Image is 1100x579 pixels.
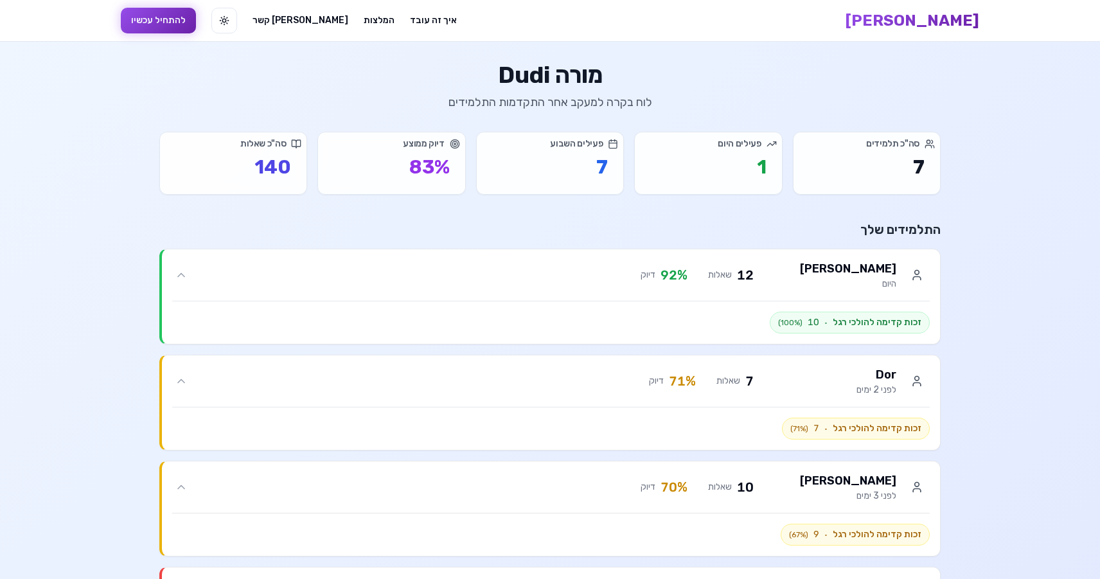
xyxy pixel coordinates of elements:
span: דיוק [641,481,655,494]
span: שאלות [716,375,740,387]
span: · [824,317,828,328]
p: לוח בקרה למעקב אחר התקדמות התלמידים [159,93,941,111]
span: 10 [737,478,754,496]
span: 12 [737,266,754,284]
p: לפני 2 ימים [856,384,896,396]
span: 71 % [669,372,696,390]
span: · [824,423,828,434]
a: [PERSON_NAME] קשר [253,14,348,27]
p: לפני 3 ימים [800,490,896,503]
span: 9 [813,528,819,541]
p: 7 [809,156,925,179]
p: היום [800,278,896,290]
a: המלצות [364,14,395,27]
span: שאלות [708,481,732,494]
span: ( 71 %) [790,423,808,434]
span: סה"כ תלמידים [866,138,919,150]
h3: [PERSON_NAME] [800,260,896,278]
span: ( 100 %) [778,317,803,328]
h2: התלמידים שלך [159,220,941,238]
h3: [PERSON_NAME] [800,472,896,490]
span: דיוק ממוצע [403,138,445,150]
span: זכות קדימה להולכי רגל [833,528,921,541]
span: זכות קדימה להולכי רגל [833,422,921,435]
span: סה"כ שאלות [240,138,287,150]
span: · [824,530,828,540]
span: שאלות [708,269,732,281]
span: 10 [808,316,819,329]
h1: מורה Dudi [159,62,941,88]
span: ( 67 %) [789,530,808,540]
p: 140 [175,156,291,179]
a: איך זה עובד [410,14,457,27]
span: 92 % [661,266,687,284]
span: פעילים השבוע [550,138,603,150]
p: 83 % [333,156,449,179]
button: להתחיל עכשיו [121,8,196,33]
span: זכות קדימה להולכי רגל [833,316,921,329]
h3: Dor [856,366,896,384]
span: 70 % [661,478,687,496]
span: פעילים היום [718,138,761,150]
p: 1 [650,156,766,179]
a: [PERSON_NAME] [846,10,979,31]
span: 7 [745,372,754,390]
span: 7 [813,422,819,435]
span: דיוק [641,269,655,281]
span: דיוק [649,375,664,387]
p: 7 [492,156,608,179]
